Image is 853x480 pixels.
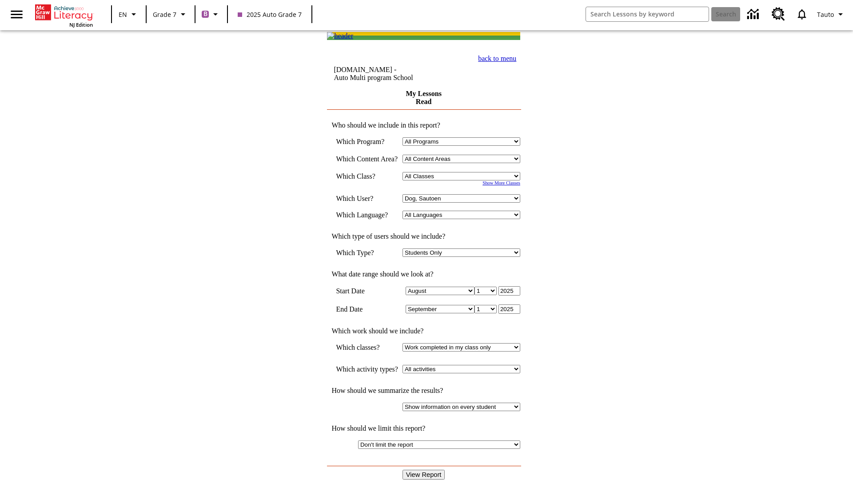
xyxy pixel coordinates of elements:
[4,1,30,28] button: Open side menu
[198,6,224,22] button: Boost Class color is purple. Change class color
[813,6,849,22] button: Profile/Settings
[327,32,353,40] img: header
[153,10,176,19] span: Grade 7
[766,2,790,26] a: Resource Center, Will open in new tab
[336,155,398,163] nobr: Which Content Area?
[334,66,446,82] td: [DOMAIN_NAME] -
[336,343,398,352] td: Which classes?
[336,172,398,180] td: Which Class?
[327,270,520,278] td: What date range should we look at?
[478,55,516,62] a: back to menu
[69,21,93,28] span: NJ Edition
[336,194,398,203] td: Which User?
[327,121,520,129] td: Who should we include in this report?
[586,7,709,21] input: search field
[403,470,445,480] input: View Report
[817,10,834,19] span: Tauto
[327,232,520,240] td: Which type of users should we include?
[336,211,398,219] td: Which Language?
[327,424,520,432] td: How should we limit this report?
[336,365,398,373] td: Which activity types?
[149,6,192,22] button: Grade: Grade 7, Select a grade
[336,137,398,146] td: Which Program?
[334,74,413,81] nobr: Auto Multi program School
[336,248,398,257] td: Which Type?
[790,3,813,26] a: Notifications
[327,387,520,395] td: How should we summarize the results?
[327,327,520,335] td: Which work should we include?
[119,10,127,19] span: EN
[482,180,520,185] a: Show More Classes
[35,3,93,28] div: Home
[203,8,207,20] span: B
[238,10,302,19] span: 2025 Auto Grade 7
[336,286,398,296] td: Start Date
[406,90,441,105] a: My Lessons Read
[742,2,766,27] a: Data Center
[336,304,398,314] td: End Date
[115,6,143,22] button: Language: EN, Select a language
